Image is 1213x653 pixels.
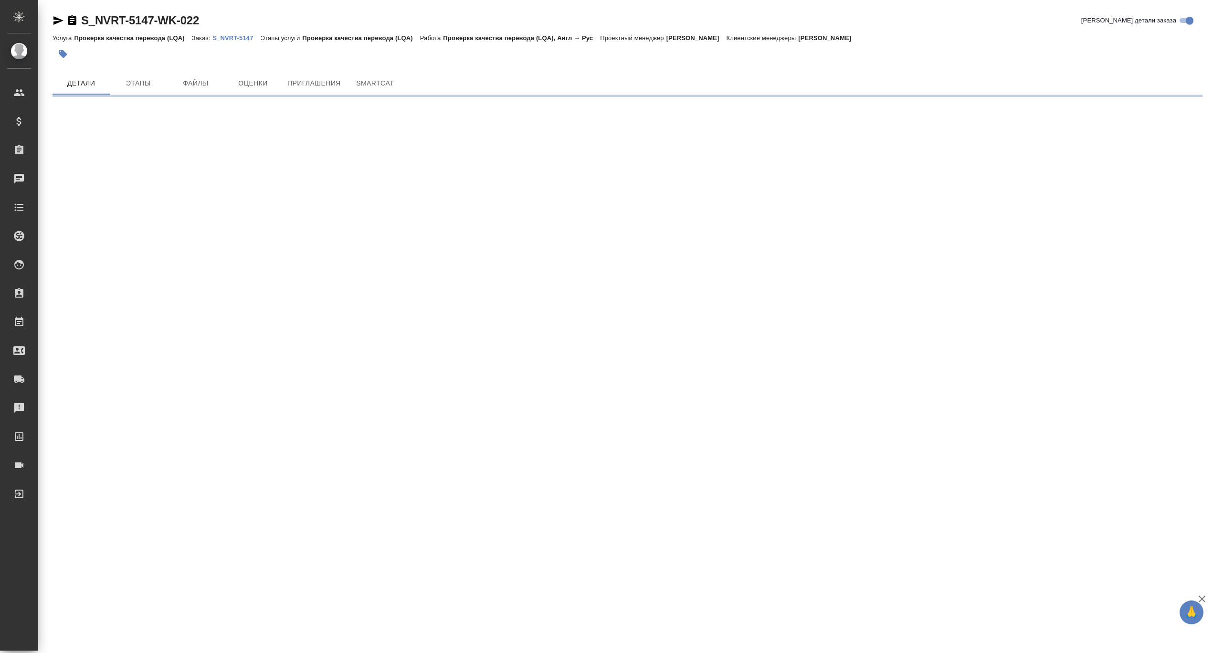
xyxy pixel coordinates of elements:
[600,34,666,42] p: Проектный менеджер
[230,77,276,89] span: Оценки
[173,77,219,89] span: Файлы
[81,14,199,27] a: S_NVRT-5147-WK-022
[212,34,260,42] p: S_NVRT-5147
[74,34,191,42] p: Проверка качества перевода (LQA)
[53,43,74,64] button: Добавить тэг
[302,34,420,42] p: Проверка качества перевода (LQA)
[53,15,64,26] button: Скопировать ссылку для ЯМессенджера
[443,34,600,42] p: Проверка качества перевода (LQA), Англ → Рус
[53,34,74,42] p: Услуга
[352,77,398,89] span: SmartCat
[1183,602,1200,622] span: 🙏
[287,77,341,89] span: Приглашения
[666,34,727,42] p: [PERSON_NAME]
[798,34,858,42] p: [PERSON_NAME]
[1180,600,1203,624] button: 🙏
[212,33,260,42] a: S_NVRT-5147
[1081,16,1176,25] span: [PERSON_NAME] детали заказа
[58,77,104,89] span: Детали
[261,34,303,42] p: Этапы услуги
[420,34,443,42] p: Работа
[116,77,161,89] span: Этапы
[727,34,799,42] p: Клиентские менеджеры
[192,34,212,42] p: Заказ:
[66,15,78,26] button: Скопировать ссылку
